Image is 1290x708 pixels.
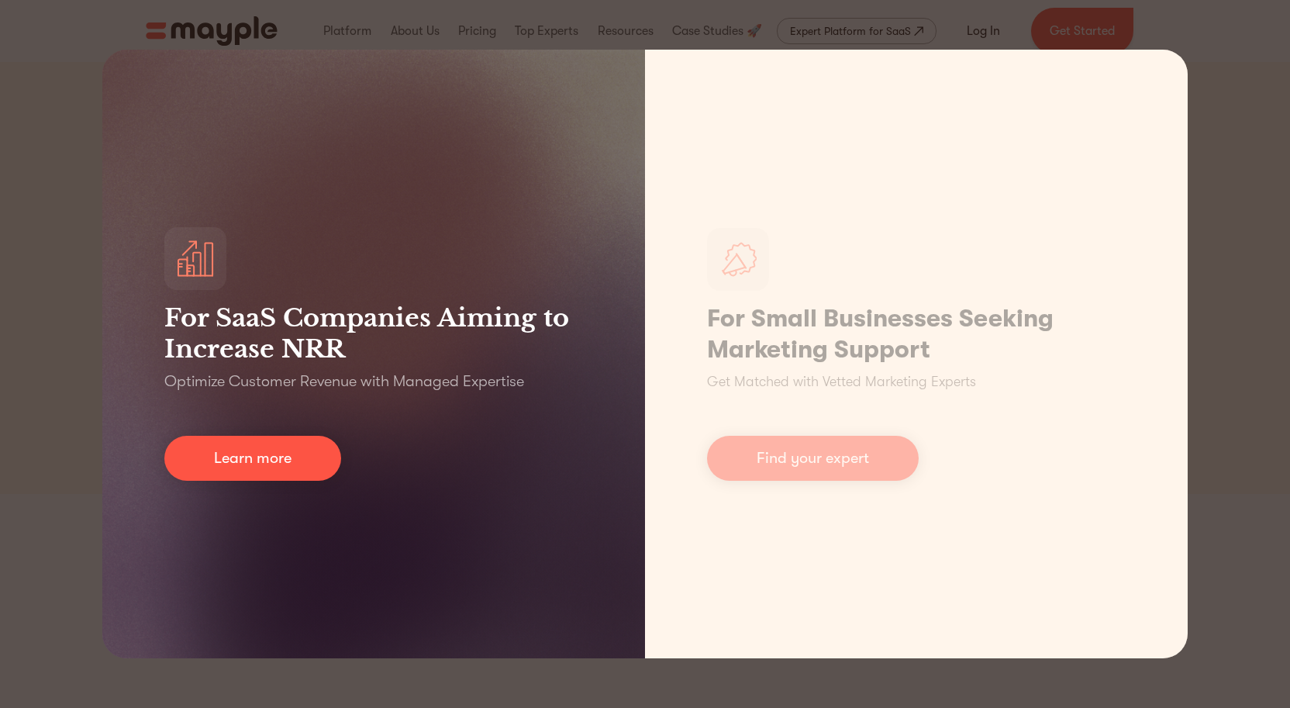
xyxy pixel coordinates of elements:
p: Get Matched with Vetted Marketing Experts [707,371,976,392]
p: Optimize Customer Revenue with Managed Expertise [164,371,524,392]
a: Find your expert [707,436,919,481]
h3: For SaaS Companies Aiming to Increase NRR [164,302,583,364]
h1: For Small Businesses Seeking Marketing Support [707,303,1126,365]
a: Learn more [164,436,341,481]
